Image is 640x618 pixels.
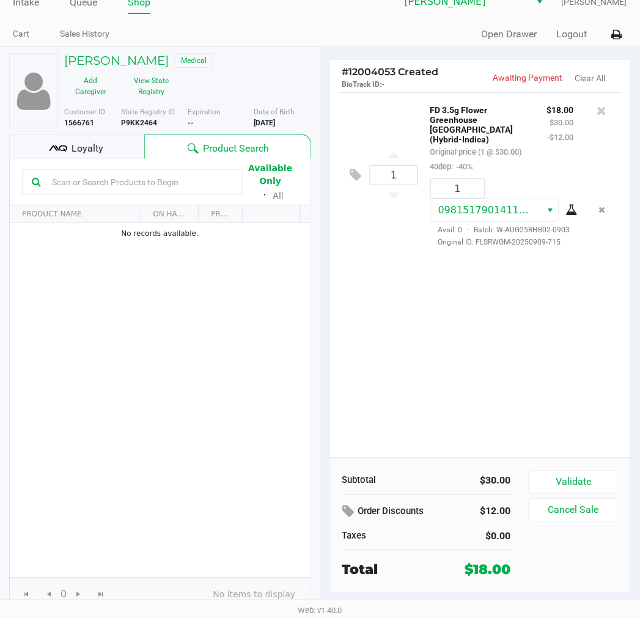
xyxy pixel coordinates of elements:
small: Original price (1 @ $30.00) [430,147,522,156]
span: Medical [175,53,213,68]
h5: [PERSON_NAME] [64,53,169,68]
span: Go to the next page [73,590,83,600]
button: Open Drawer [482,27,537,42]
a: Sales History [60,26,109,42]
span: Original ID: FLSRWGM-20250909-715 [430,237,574,248]
button: Select [541,199,559,221]
span: # [342,66,349,78]
div: Taxes [342,529,417,543]
div: $18.00 [465,560,510,580]
span: BioTrack ID: [342,80,382,89]
div: Total [342,560,443,580]
div: $12.00 [466,501,510,522]
p: $18.00 [547,102,574,115]
small: -$12.00 [548,133,574,142]
input: Scan or Search Products to Begin [47,173,233,191]
button: View State Registry [117,71,178,101]
button: Validate [529,471,617,494]
b: 1566761 [64,119,94,127]
div: Order Discounts [342,501,449,523]
span: ᛫ [257,189,273,201]
span: No items to display [122,589,295,601]
span: Customer ID [64,108,105,116]
span: Go to the next page [67,583,90,606]
span: Product Search [204,141,270,156]
td: No records available. [10,223,311,244]
b: -- [188,119,194,127]
span: Go to the last page [89,583,112,606]
button: Cancel Sale [529,499,617,522]
span: - [382,80,385,89]
small: $30.00 [550,118,574,127]
th: PRODUCT NAME [10,205,141,223]
th: PRICE [198,205,241,223]
p: FD 3.5g Flower Greenhouse [GEOGRAPHIC_DATA] (Hybrid-Indica) [430,102,529,144]
span: 0 [61,587,67,602]
span: Go to the first page [21,590,31,600]
p: Awaiting Payment [480,72,563,84]
span: State Registry ID [121,108,175,116]
span: 12004053 Created [342,66,439,78]
span: Avail: 0 Batch: W-AUG25RHB02-0903 [430,226,570,234]
span: · [463,226,474,234]
span: Go to the last page [96,590,106,600]
div: Subtotal [342,474,417,488]
div: Data table [10,205,311,578]
span: Loyalty [72,141,103,156]
b: P9KK2464 [121,119,157,127]
button: Clear All [575,72,606,85]
div: $30.00 [436,474,511,488]
span: Go to the previous page [44,590,54,600]
span: Go to the first page [15,583,38,606]
b: [DATE] [254,119,275,127]
th: ON HAND [141,205,199,223]
a: Cart [13,26,29,42]
span: -40% [454,162,473,171]
button: Remove the package from the orderLine [594,199,611,221]
span: 0981517901411223 [438,204,538,216]
button: Add Caregiver [64,71,117,101]
span: Date of Birth [254,108,295,116]
div: $0.00 [436,529,511,544]
small: 40dep: [430,162,473,171]
button: Logout [557,27,587,42]
button: All [273,189,284,202]
span: Expiration [188,108,221,116]
span: Go to the previous page [37,583,61,606]
span: Web: v1.40.0 [298,606,342,616]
